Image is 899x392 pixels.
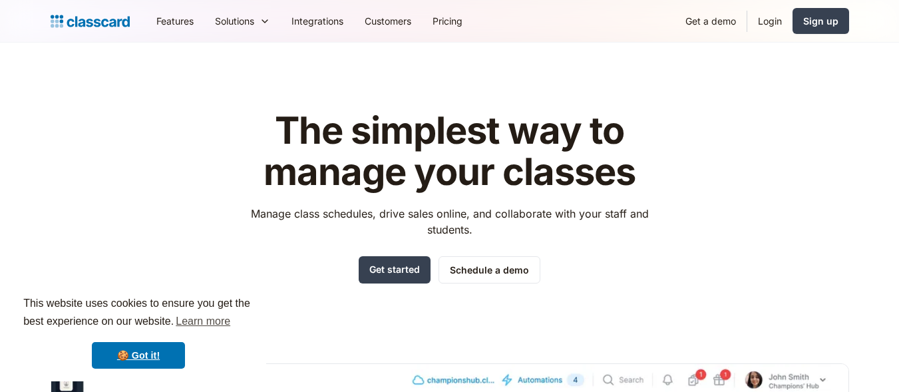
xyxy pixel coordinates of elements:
a: Features [146,6,204,36]
a: home [51,12,130,31]
a: learn more about cookies [174,311,232,331]
a: Login [747,6,793,36]
span: This website uses cookies to ensure you get the best experience on our website. [23,295,254,331]
h1: The simplest way to manage your classes [238,110,661,192]
a: Get started [359,256,431,284]
div: Sign up [803,14,838,28]
div: cookieconsent [11,283,266,381]
a: dismiss cookie message [92,342,185,369]
a: Sign up [793,8,849,34]
a: Customers [354,6,422,36]
a: Integrations [281,6,354,36]
a: Pricing [422,6,473,36]
p: Manage class schedules, drive sales online, and collaborate with your staff and students. [238,206,661,238]
div: Solutions [204,6,281,36]
a: Schedule a demo [439,256,540,284]
a: Get a demo [675,6,747,36]
div: Solutions [215,14,254,28]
